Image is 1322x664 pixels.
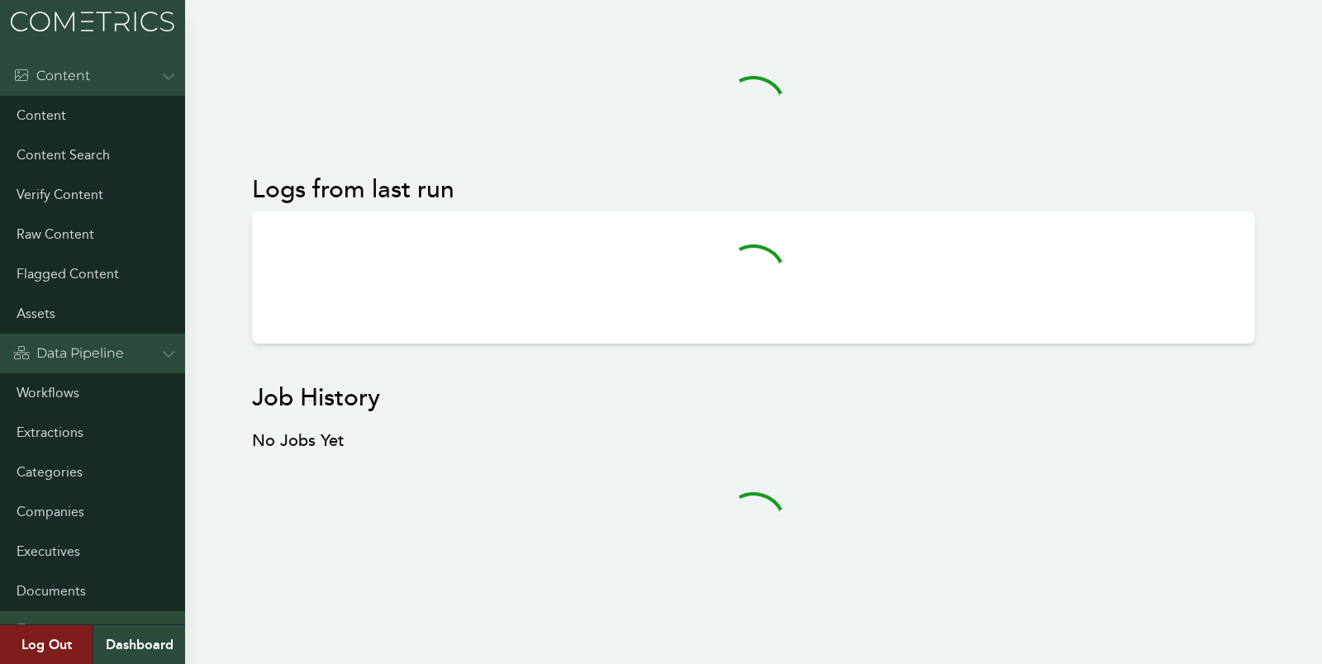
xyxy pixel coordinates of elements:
svg: audio-loading [720,244,787,311]
div: Data Pipeline [13,344,124,363]
div: Content [13,66,90,86]
svg: audio-loading [720,492,787,558]
a: Dashboard [93,625,185,664]
h2: Logs from last run [252,175,1254,205]
div: Admin [13,621,81,641]
h3: No Jobs Yet [252,429,1254,453]
svg: audio-loading [720,76,787,142]
h2: Job History [252,383,1254,413]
